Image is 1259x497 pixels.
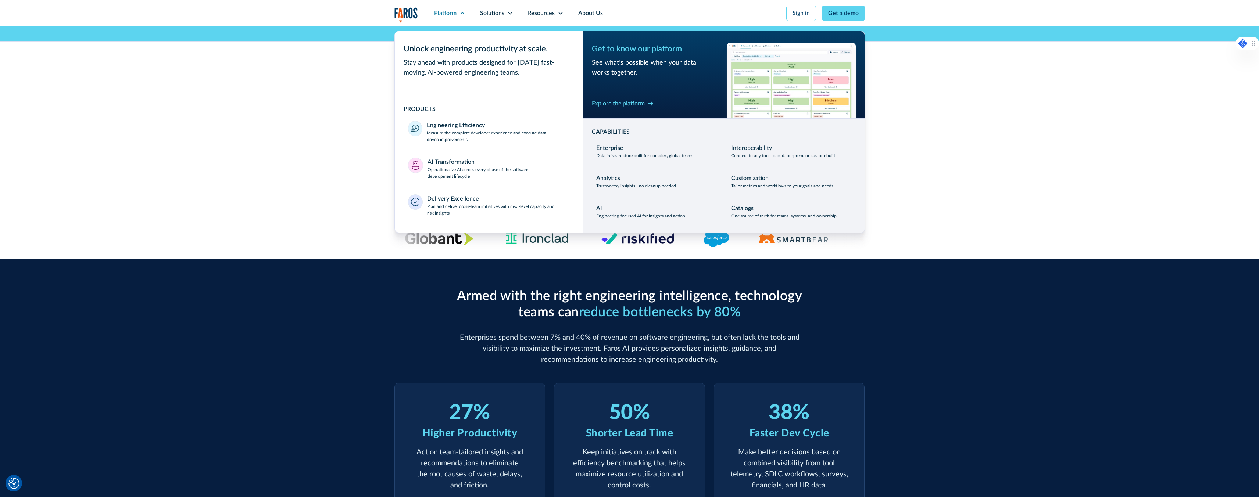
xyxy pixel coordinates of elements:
div: Engineering Efficiency [427,121,485,130]
div: Catalogs [731,204,754,213]
p: Keep initiatives on track with efficiency benchmarking that helps maximize resource utilization a... [568,447,691,491]
div: Customization [731,174,769,183]
p: Connect to any tool—cloud, on-prem, or custom-built [731,152,835,159]
span: reduce bottlenecks by 80% [579,306,741,319]
div: Explore the platform [592,99,645,108]
a: AIEngineering-focused AI for insights and action [592,199,721,224]
div: Platform [434,9,457,18]
div: Interoperability [731,144,772,152]
p: Plan and deliver cross-team initiatives with next-level capacity and risk insights [427,203,569,216]
div: Stay ahead with products designed for [DATE] fast-moving, AI-powered engineering teams. [404,58,574,78]
nav: Platform [394,26,865,233]
img: Workflow productivity trends heatmap chart [727,43,856,118]
div: 38 [769,401,793,425]
div: % [473,401,490,425]
p: Make better decisions based on combined visibility from tool telemetry, SDLC workflows, surveys, ... [727,447,851,491]
div: Faster Dev Cycle [750,425,829,441]
a: AI TransformationOperationalize AI across every phase of the software development lifecycle [404,153,574,184]
div: Shorter Lead Time [586,425,673,441]
img: Logo of the risk management platform Riskified. [601,233,674,244]
div: Resources [528,9,555,18]
img: Logo of the CRM platform Salesforce. [704,230,729,247]
img: Logo of the analytics and reporting company Faros. [394,7,418,22]
img: Revisit consent button [8,478,19,489]
a: AnalyticsTrustworthy insights—no cleanup needed [592,169,721,194]
p: Trustworthy insights—no cleanup needed [596,183,676,189]
a: Engineering EfficiencyMeasure the complete developer experience and execute data-driven improvements [404,116,574,147]
div: Solutions [480,9,504,18]
p: Engineering-focused AI for insights and action [596,213,685,219]
a: Delivery ExcellencePlan and deliver cross-team initiatives with next-level capacity and risk insi... [404,190,574,221]
button: Cookie Settings [8,478,19,489]
p: Data infrastructure built for complex, global teams [596,152,693,159]
p: One source of truth for teams, systems, and ownership [731,213,837,219]
div: AI [596,204,602,213]
div: See what’s possible when your data works together. [592,58,721,78]
a: Get a demo [822,6,865,21]
p: Act on team-tailored insights and recommendations to eliminate the root causes of waste, delays, ... [408,447,532,491]
a: EnterpriseData infrastructure built for complex, global teams [592,139,721,163]
p: Enterprises spend between 7% and 40% of revenue on software engineering, but often lack the tools... [453,332,806,365]
div: Enterprise [596,144,623,152]
div: PRODUCTS [404,105,574,114]
a: home [394,7,418,22]
img: Logo of the software testing platform SmartBear. [759,234,830,243]
img: Ironclad Logo [502,230,572,247]
p: Measure the complete developer experience and execute data-driven improvements [427,130,569,143]
a: Sign in [786,6,816,21]
div: Unlock engineering productivity at scale. [404,43,574,55]
div: Get to know our platform [592,43,721,55]
a: CustomizationTailor metrics and workflows to your goals and needs [727,169,856,194]
p: Tailor metrics and workflows to your goals and needs [731,183,833,189]
p: Operationalize AI across every phase of the software development lifecycle [428,166,569,180]
div: AI Transformation [428,158,475,166]
a: InteroperabilityConnect to any tool—cloud, on-prem, or custom-built [727,139,856,163]
div: % [633,401,650,425]
div: Delivery Excellence [427,194,479,203]
div: Higher Productivity [422,425,518,441]
h2: Armed with the right engineering intelligence, technology teams can [453,288,806,320]
a: Explore the platform [592,98,654,109]
a: CatalogsOne source of truth for teams, systems, and ownership [727,199,856,224]
div: CAPABILITIES [592,127,856,136]
div: Analytics [596,174,620,183]
div: 27 [449,401,473,425]
div: 50 [609,401,633,425]
div: % [793,401,810,425]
